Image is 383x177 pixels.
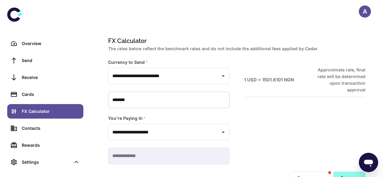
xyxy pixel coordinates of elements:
div: Cards [22,91,80,98]
div: Receive [22,74,80,81]
h1: FX Calculator [108,36,363,45]
button: Open [219,128,227,136]
button: A [359,5,371,18]
a: Contacts [7,121,83,136]
div: Settings [7,155,83,169]
label: You're Paying In [108,115,146,121]
h6: 1 USD = 1501.6101 NGN [244,77,294,84]
a: Send [7,53,83,68]
a: Cards [7,87,83,102]
a: Rewards [7,138,83,152]
h6: Approximate rate, final rate will be determined upon transaction approval [311,67,365,93]
div: Overview [22,40,80,47]
button: Open [219,72,227,80]
iframe: Button to launch messaging window [359,153,378,172]
a: FX Calculator [7,104,83,119]
div: Rewards [22,142,80,149]
a: Overview [7,36,83,51]
div: Send [22,57,80,64]
div: FX Calculator [22,108,80,115]
div: Settings [22,159,71,166]
div: Contacts [22,125,80,132]
a: Receive [7,70,83,85]
label: Currency to Send [108,59,148,65]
